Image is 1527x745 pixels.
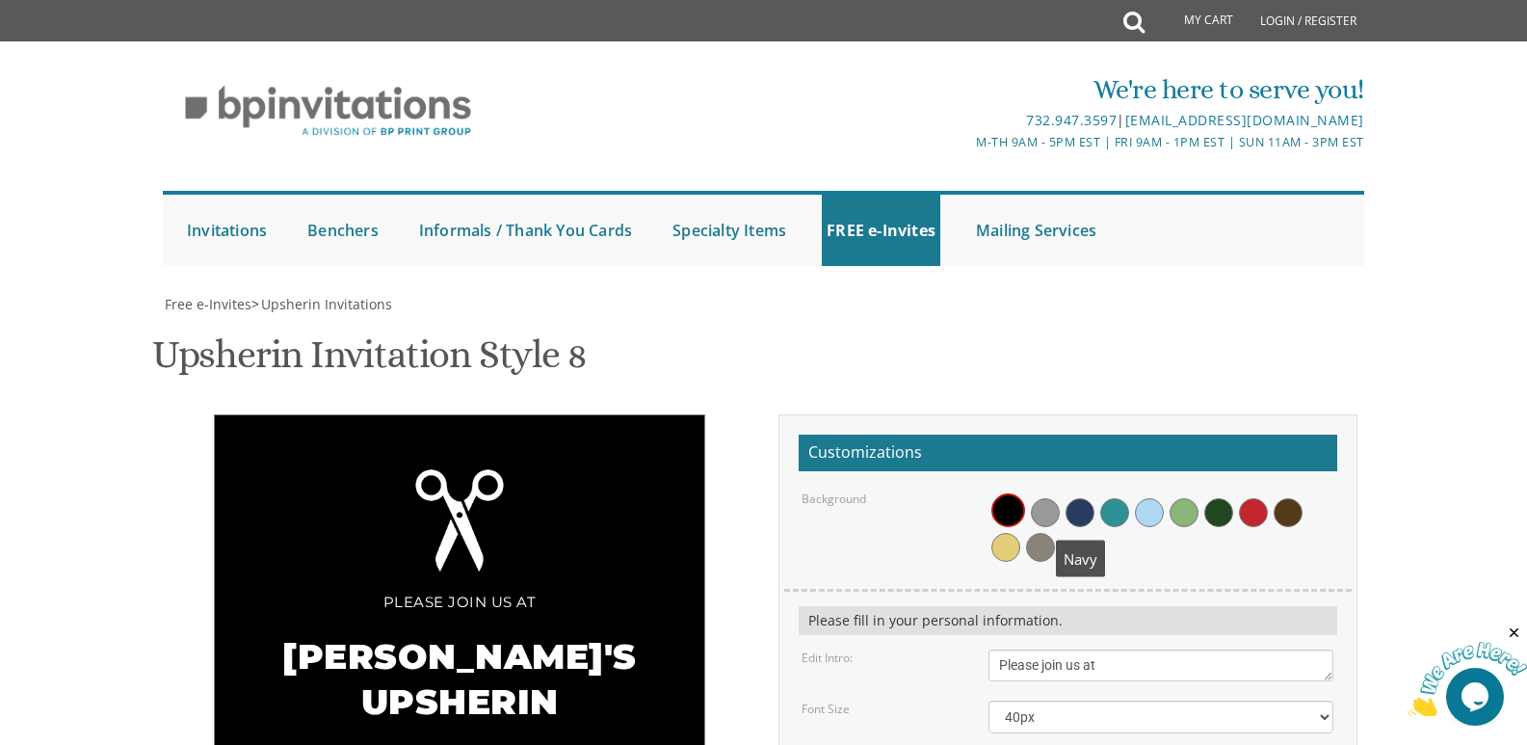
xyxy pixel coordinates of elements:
[251,295,392,313] span: >
[802,650,853,666] label: Edit Intro:
[1125,111,1364,129] a: [EMAIL_ADDRESS][DOMAIN_NAME]
[802,491,866,507] label: Background
[799,606,1337,635] div: Please fill in your personal information.
[414,195,637,266] a: Informals / Thank You Cards
[303,195,383,266] a: Benchers
[988,650,1333,681] textarea: Please join us at
[182,195,272,266] a: Invitations
[668,195,791,266] a: Specialty Items
[253,589,666,615] div: Please join us at
[565,109,1364,132] div: |
[1143,2,1247,40] a: My Cart
[1408,625,1527,716] iframe: chat widget
[971,195,1101,266] a: Mailing Services
[822,195,940,266] a: FREE e-Invites
[259,295,392,313] a: Upsherin Invitations
[565,132,1364,152] div: M-Th 9am - 5pm EST | Fri 9am - 1pm EST | Sun 11am - 3pm EST
[261,295,392,313] span: Upsherin Invitations
[163,71,493,151] img: BP Invitation Loft
[1026,111,1117,129] a: 732.947.3597
[152,333,587,390] h1: Upsherin Invitation Style 8
[163,295,251,313] a: Free e-Invites
[802,701,850,717] label: Font Size
[565,70,1364,109] div: We're here to serve you!
[799,435,1337,471] h2: Customizations
[165,295,251,313] span: Free e-Invites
